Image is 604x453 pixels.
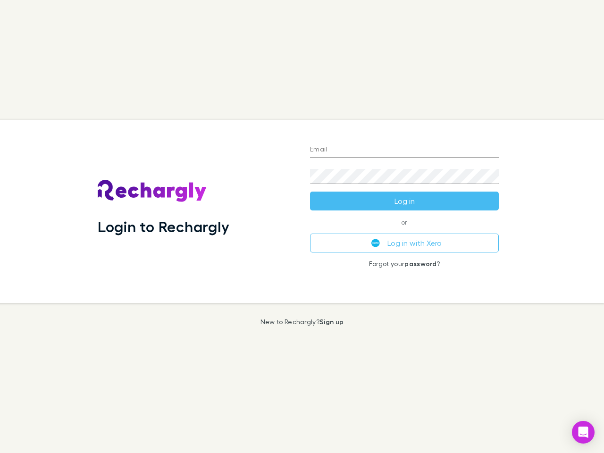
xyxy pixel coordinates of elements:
a: Sign up [319,318,344,326]
a: password [404,260,436,268]
p: New to Rechargly? [260,318,344,326]
img: Rechargly's Logo [98,180,207,202]
p: Forgot your ? [310,260,499,268]
img: Xero's logo [371,239,380,247]
button: Log in [310,192,499,210]
button: Log in with Xero [310,234,499,252]
div: Open Intercom Messenger [572,421,595,444]
h1: Login to Rechargly [98,218,229,235]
